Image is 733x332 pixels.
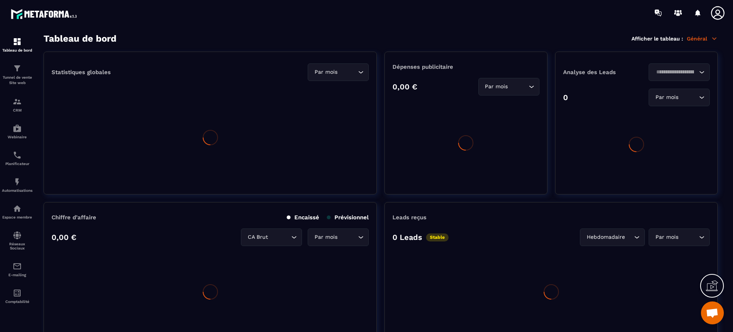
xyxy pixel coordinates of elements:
input: Search for option [339,233,356,241]
p: 0 Leads [392,233,422,242]
p: Tunnel de vente Site web [2,75,32,86]
a: accountantaccountantComptabilité [2,283,32,309]
p: Encaissé [287,214,319,221]
img: logo [11,7,79,21]
div: Search for option [649,89,710,106]
img: social-network [13,231,22,240]
a: automationsautomationsAutomatisations [2,172,32,198]
p: Chiffre d’affaire [52,214,96,221]
p: CRM [2,108,32,112]
a: emailemailE-mailing [2,256,32,283]
img: scheduler [13,151,22,160]
p: Stable [426,233,449,241]
img: formation [13,97,22,106]
p: Tableau de bord [2,48,32,52]
p: E-mailing [2,273,32,277]
div: Search for option [241,228,302,246]
span: Par mois [483,83,510,91]
div: Search for option [308,63,369,81]
span: Par mois [654,233,680,241]
div: Search for option [308,228,369,246]
p: Espace membre [2,215,32,219]
a: automationsautomationsWebinaire [2,118,32,145]
img: automations [13,124,22,133]
div: Search for option [478,78,539,96]
p: Afficher le tableau : [631,36,683,42]
input: Search for option [270,233,289,241]
span: Hebdomadaire [585,233,626,241]
p: 0,00 € [392,82,417,91]
p: Leads reçus [392,214,426,221]
input: Search for option [510,83,527,91]
a: formationformationCRM [2,91,32,118]
a: formationformationTableau de bord [2,31,32,58]
p: Dépenses publicitaire [392,63,539,70]
img: accountant [13,288,22,298]
a: formationformationTunnel de vente Site web [2,58,32,91]
div: Ouvrir le chat [701,301,724,324]
img: automations [13,204,22,213]
p: Statistiques globales [52,69,111,76]
span: Par mois [313,68,339,76]
p: Webinaire [2,135,32,139]
div: Search for option [580,228,645,246]
input: Search for option [680,233,697,241]
h3: Tableau de bord [44,33,116,44]
input: Search for option [654,68,697,76]
input: Search for option [680,93,697,102]
p: Automatisations [2,188,32,193]
input: Search for option [626,233,632,241]
p: 0,00 € [52,233,76,242]
div: Search for option [649,228,710,246]
p: Comptabilité [2,300,32,304]
p: Planificateur [2,162,32,166]
a: social-networksocial-networkRéseaux Sociaux [2,225,32,256]
img: email [13,262,22,271]
p: Réseaux Sociaux [2,242,32,250]
a: schedulerschedulerPlanificateur [2,145,32,172]
span: CA Brut [246,233,270,241]
img: formation [13,64,22,73]
a: automationsautomationsEspace membre [2,198,32,225]
p: Général [687,35,718,42]
span: Par mois [313,233,339,241]
input: Search for option [339,68,356,76]
p: 0 [563,93,568,102]
div: Search for option [649,63,710,81]
p: Prévisionnel [327,214,369,221]
p: Analyse des Leads [563,69,636,76]
span: Par mois [654,93,680,102]
img: automations [13,177,22,186]
img: formation [13,37,22,46]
